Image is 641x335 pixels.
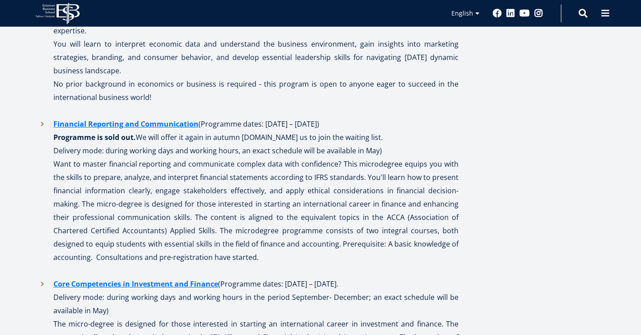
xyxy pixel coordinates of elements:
[534,9,543,18] a: Instagram
[53,157,458,277] p: Want to master financial reporting and communicate complex data with confidence? This microdegree...
[53,117,199,131] a: Financial Reporting and Communication
[53,37,458,77] p: You will learn to interpret economic data and understand the business environment, gain insights ...
[53,277,218,291] a: Core Competencies in Investment and Finance
[53,77,458,117] p: No prior background in economics or business is required - this program is open to anyone eager t...
[53,119,199,129] strong: Financial Reporting and Communication
[36,117,458,277] li: (Programme dates: [DATE] – [DATE]) We will offer it again in autumn [DOMAIN_NAME] us to join the ...
[53,279,218,289] strong: Core Competencies in Investment and Finance
[53,132,136,142] strong: Programme is sold out.
[506,9,515,18] a: Linkedin
[493,9,502,18] a: Facebook
[519,9,530,18] a: Youtube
